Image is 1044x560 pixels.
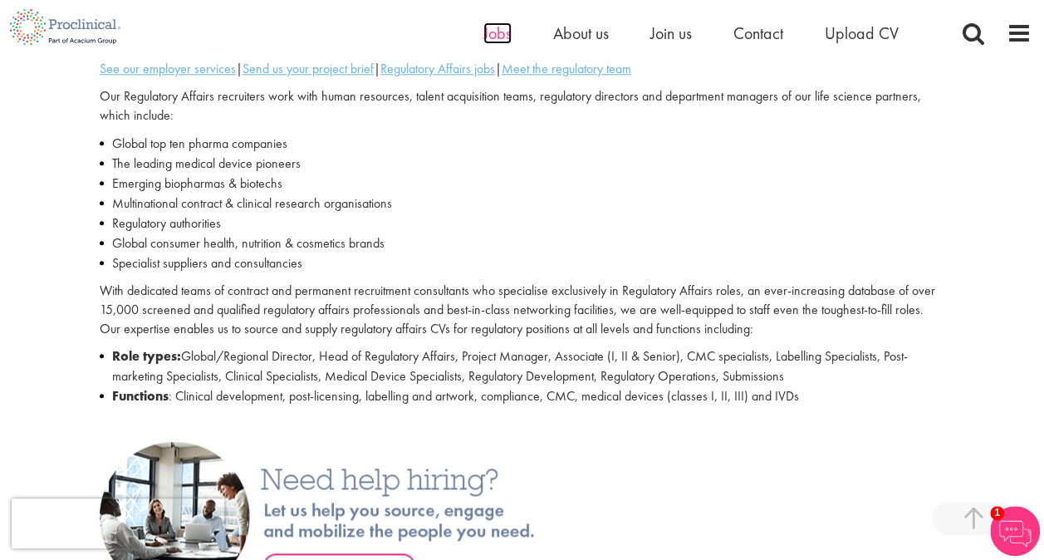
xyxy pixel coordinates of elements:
p: With dedicated teams of contract and permanent recruitment consultants who specialise exclusively... [100,282,945,339]
a: Upload CV [825,22,899,44]
strong: Role types: [112,347,181,365]
li: The leading medical device pioneers [100,154,945,174]
li: Multinational contract & clinical research organisations [100,194,945,214]
li: Global/Regional Director, Head of Regulatory Affairs, Project Manager, Associate (I, II & Senior)... [100,346,945,386]
a: Send us your project brief [243,60,374,77]
li: Global consumer health, nutrition & cosmetics brands [100,233,945,253]
li: Global top ten pharma companies [100,134,945,154]
li: Regulatory authorities [100,214,945,233]
span: 1 [990,506,1004,520]
a: About us [553,22,609,44]
a: Join us [650,22,692,44]
p: | | | [100,60,945,79]
a: Jobs [483,22,512,44]
a: Contact [733,22,783,44]
li: Specialist suppliers and consultancies [100,253,945,273]
iframe: reCAPTCHA [12,499,224,548]
strong: Functions [112,387,169,405]
a: Meet the regulatory team [502,60,631,77]
img: Chatbot [990,506,1040,556]
p: Our Regulatory Affairs recruiters work with human resources, talent acquisition teams, regulatory... [100,87,945,125]
a: See our employer services [100,60,236,77]
a: Regulatory Affairs jobs [380,60,495,77]
li: Emerging biopharmas & biotechs [100,174,945,194]
li: : Clinical development, post-licensing, labelling and artwork, compliance, CMC, medical devices (... [100,386,945,406]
